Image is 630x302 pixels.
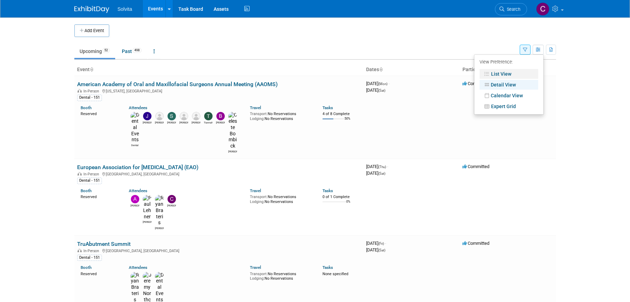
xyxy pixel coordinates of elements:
[77,164,199,171] a: European Association for [MEDICAL_DATA] (EAO)
[216,120,225,124] div: Brandon Woods
[250,188,261,193] a: Travel
[129,188,147,193] a: Attendees
[378,172,385,175] span: (Sat)
[77,81,278,88] a: American Academy of Oral and Maxillofacial Surgeons Annual Meeting (AAOMS)
[250,195,268,199] span: Transport:
[90,67,93,72] a: Sort by Event Name
[228,112,237,149] img: Celeste Bombick
[366,171,385,176] span: [DATE]
[504,7,520,12] span: Search
[77,255,102,261] div: Dental - 151
[378,82,387,86] span: (Mon)
[250,270,312,281] div: No Reservations No Reservations
[250,110,312,121] div: No Reservations No Reservations
[323,105,333,110] a: Tasks
[462,241,489,246] span: Committed
[204,120,213,124] div: Tiannah Halcomb
[366,164,388,169] span: [DATE]
[77,178,102,184] div: Dental - 151
[480,69,538,79] a: List View
[366,81,390,86] span: [DATE]
[129,265,147,270] a: Attendees
[77,241,131,247] a: TruAbutment Summit
[366,247,385,252] span: [DATE]
[131,203,139,207] div: Andrew Keelor
[250,116,265,121] span: Lodging:
[81,193,119,199] div: Reserved
[143,120,151,124] div: Jeremy Northcutt
[83,249,101,253] span: In-Person
[180,112,188,120] img: Matt Mercier
[216,112,225,120] img: Brandon Woods
[118,6,132,12] span: Solvita
[204,112,213,120] img: Tiannah Halcomb
[143,195,151,220] img: Paul Lehner
[81,110,119,116] div: Reserved
[378,89,385,92] span: (Sat)
[344,117,350,126] td: 50%
[323,195,361,199] div: 0 of 1 Complete
[77,248,361,253] div: [GEOGRAPHIC_DATA], [GEOGRAPHIC_DATA]
[81,270,119,277] div: Reserved
[250,272,268,276] span: Transport:
[179,120,188,124] div: Matt Mercier
[155,195,164,226] img: Ryan Brateris
[366,88,385,93] span: [DATE]
[323,188,333,193] a: Tasks
[250,199,265,204] span: Lodging:
[74,64,363,76] th: Event
[77,172,82,175] img: In-Person Event
[83,172,101,176] span: In-Person
[102,48,110,53] span: 52
[167,120,176,124] div: Scott Campbell
[77,95,102,101] div: Dental - 151
[155,226,164,230] div: Ryan Brateris
[77,88,361,93] div: [US_STATE], [GEOGRAPHIC_DATA]
[81,265,91,270] a: Booth
[74,45,115,58] a: Upcoming52
[480,80,538,90] a: Detail View
[460,64,556,76] th: Participation
[250,193,312,204] div: No Reservations No Reservations
[167,203,176,207] div: Carlos Murguia
[250,265,261,270] a: Travel
[388,81,390,86] span: -
[155,120,164,124] div: Ron Mercier
[83,89,101,93] span: In-Person
[81,188,91,193] a: Booth
[536,2,549,16] img: Cindy Miller
[131,143,139,147] div: Dental Events
[379,67,383,72] a: Sort by Start Date
[378,165,386,169] span: (Thu)
[462,164,489,169] span: Committed
[129,105,147,110] a: Attendees
[168,112,176,120] img: Scott Campbell
[480,101,538,111] a: Expert Grid
[323,112,361,116] div: 4 of 8 Complete
[385,241,386,246] span: -
[131,195,139,203] img: Andrew Keelor
[81,105,91,110] a: Booth
[77,171,361,176] div: [GEOGRAPHIC_DATA], [GEOGRAPHIC_DATA]
[168,195,176,203] img: Carlos Murguia
[480,91,538,100] a: Calendar View
[77,89,82,92] img: In-Person Event
[74,24,109,37] button: Add Event
[143,220,151,224] div: Paul Lehner
[323,272,348,276] span: None specified
[480,57,538,68] div: View Preference:
[117,45,147,58] a: Past498
[378,248,385,252] span: (Sat)
[323,265,333,270] a: Tasks
[462,81,489,86] span: Committed
[387,164,388,169] span: -
[132,48,142,53] span: 498
[378,242,384,246] span: (Fri)
[131,112,139,143] img: Dental Events
[77,249,82,252] img: In-Person Event
[192,112,200,120] img: Wendy Dorsey
[228,149,237,153] div: Celeste Bombick
[192,120,200,124] div: Wendy Dorsey
[250,276,265,281] span: Lodging:
[346,200,350,209] td: 0%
